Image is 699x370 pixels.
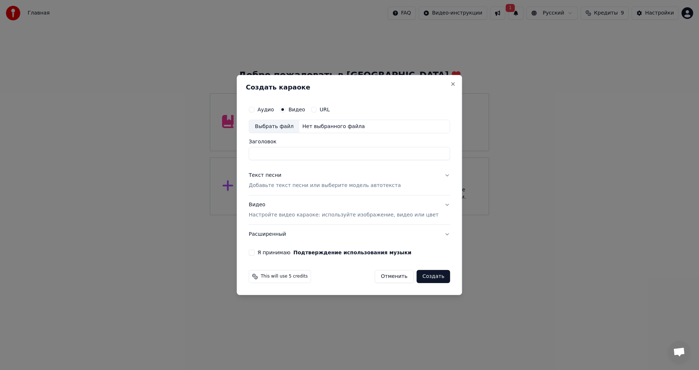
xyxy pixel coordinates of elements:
[249,172,281,179] div: Текст песни
[249,182,401,190] p: Добавьте текст песни или выберите модель автотекста
[249,139,450,144] label: Заголовок
[375,270,414,283] button: Отменить
[249,120,299,133] div: Выбрать файл
[257,250,411,255] label: Я принимаю
[249,196,450,225] button: ВидеоНастройте видео караоке: используйте изображение, видео или цвет
[416,270,450,283] button: Создать
[246,84,453,91] h2: Создать караоке
[288,107,305,112] label: Видео
[261,274,308,279] span: This will use 5 credits
[257,107,274,112] label: Аудио
[299,123,368,130] div: Нет выбранного файла
[293,250,411,255] button: Я принимаю
[249,166,450,195] button: Текст песниДобавьте текст песни или выберите модель автотекста
[249,211,438,219] p: Настройте видео караоке: используйте изображение, видео или цвет
[249,225,450,244] button: Расширенный
[249,202,438,219] div: Видео
[320,107,330,112] label: URL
